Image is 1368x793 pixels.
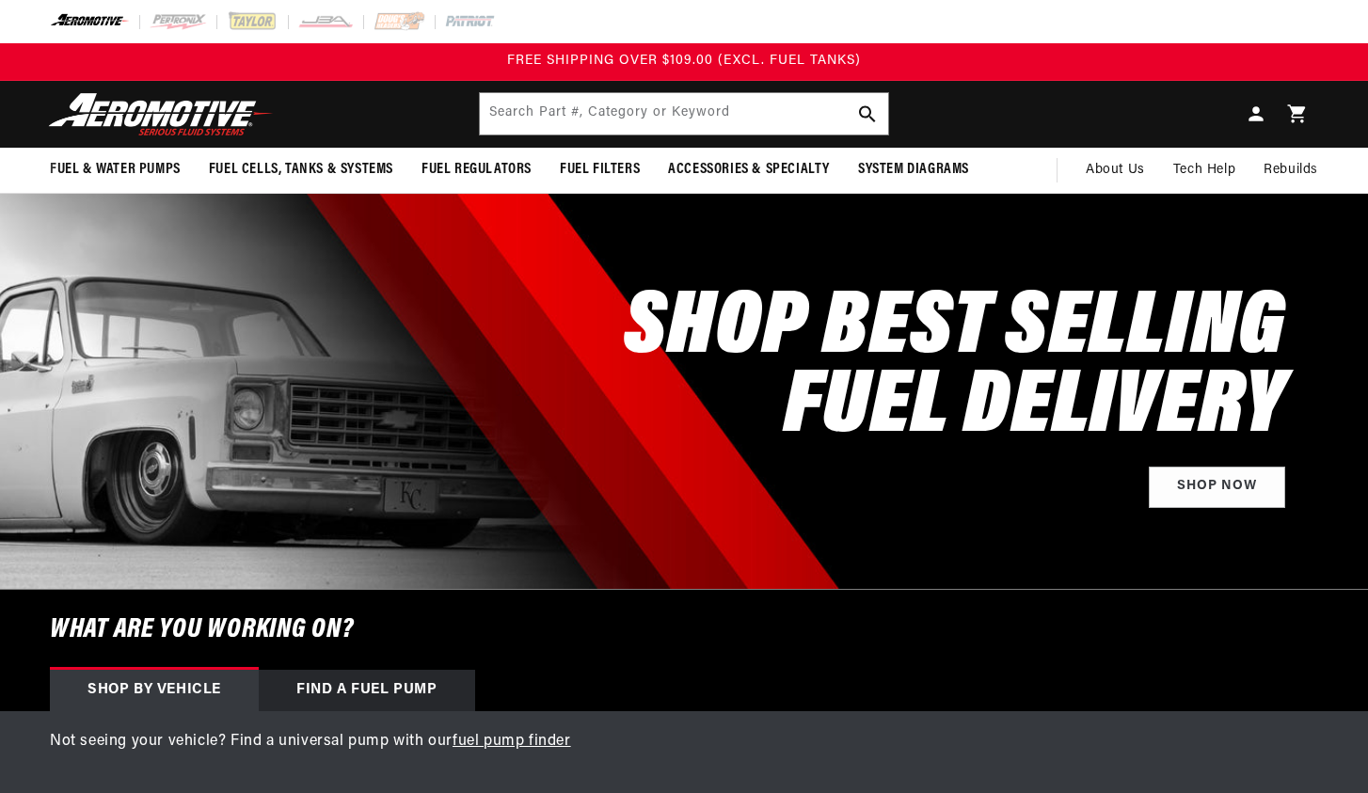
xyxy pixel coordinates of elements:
[1159,148,1249,193] summary: Tech Help
[624,290,1285,448] h2: SHOP BEST SELLING FUEL DELIVERY
[1173,160,1235,181] span: Tech Help
[546,148,654,192] summary: Fuel Filters
[1149,467,1285,509] a: Shop Now
[1086,163,1145,177] span: About Us
[1249,148,1332,193] summary: Rebuilds
[858,160,969,180] span: System Diagrams
[3,590,1365,670] h6: What are you working on?
[654,148,844,192] summary: Accessories & Specialty
[422,160,532,180] span: Fuel Regulators
[480,93,888,135] input: Search Part #, Category or Keyword
[560,160,640,180] span: Fuel Filters
[43,92,278,136] img: Aeromotive
[847,93,888,135] button: Search Part #, Category or Keyword
[407,148,546,192] summary: Fuel Regulators
[844,148,983,192] summary: System Diagrams
[668,160,830,180] span: Accessories & Specialty
[50,730,1318,754] p: Not seeing your vehicle? Find a universal pump with our
[209,160,393,180] span: Fuel Cells, Tanks & Systems
[453,734,571,749] a: fuel pump finder
[50,160,181,180] span: Fuel & Water Pumps
[1264,160,1318,181] span: Rebuilds
[1072,148,1159,193] a: About Us
[195,148,407,192] summary: Fuel Cells, Tanks & Systems
[259,670,475,711] div: Find a Fuel Pump
[507,54,861,68] span: FREE SHIPPING OVER $109.00 (EXCL. FUEL TANKS)
[36,148,195,192] summary: Fuel & Water Pumps
[50,670,259,711] div: Shop by vehicle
